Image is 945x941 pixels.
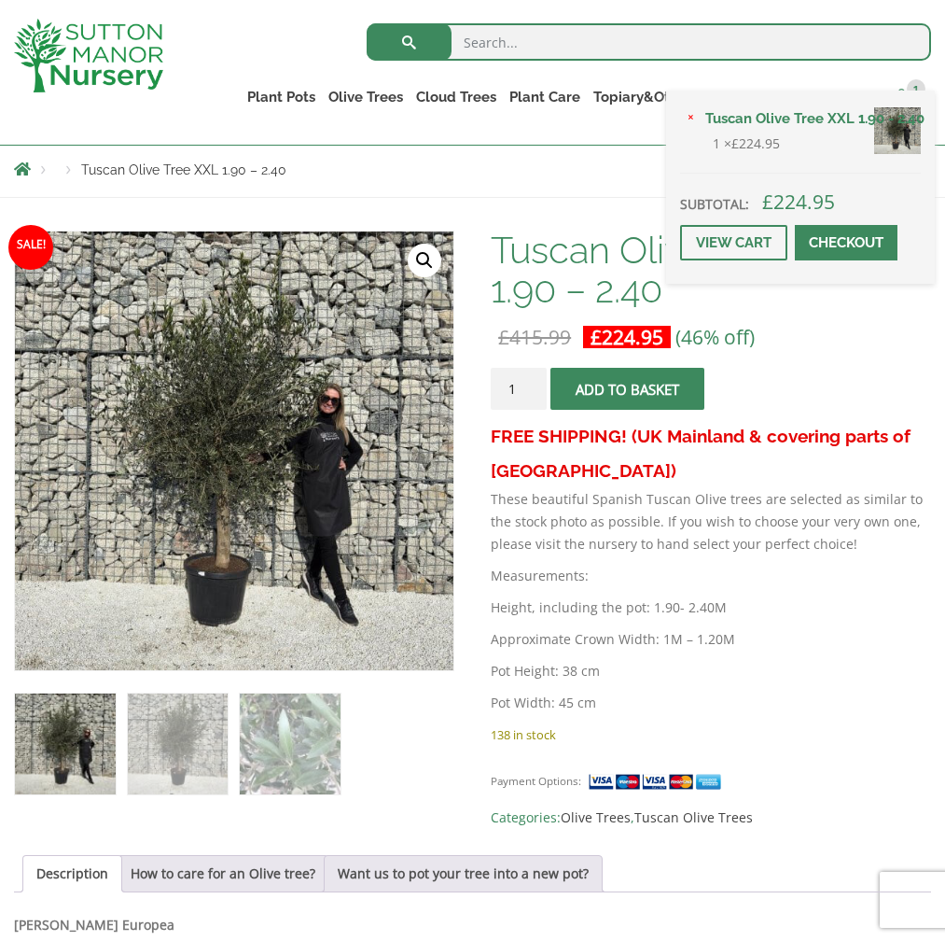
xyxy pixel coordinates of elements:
[408,244,441,277] a: View full-screen image gallery
[822,84,888,110] a: Contact
[14,19,163,92] img: logo
[907,79,925,98] span: 1
[491,723,931,746] p: 138 in stock
[680,225,787,260] a: View cart
[680,195,749,213] strong: Subtotal:
[699,105,921,133] a: Tuscan Olive Tree XXL 1.90 - 2.40
[367,23,931,61] input: Search...
[675,324,755,350] span: (46% off)
[561,808,631,826] a: Olive Trees
[491,597,931,619] p: Height, including the pot: 1.90- 2.40M
[762,189,835,215] bdi: 224.95
[680,109,701,130] a: Remove Tuscan Olive Tree XXL 1.90 - 2.40 from basket
[503,84,587,110] a: Plant Care
[36,856,108,892] a: Description
[491,628,931,651] p: Approximate Crown Width: 1M – 1.20M
[322,84,410,110] a: Olive Trees
[491,231,931,309] h1: Tuscan Olive Tree XXL 1.90 – 2.40
[550,368,704,410] button: Add to basket
[699,84,753,110] a: About
[753,84,822,110] a: Delivery
[128,694,229,794] img: Tuscan Olive Tree XXL 1.90 - 2.40 - Image 2
[795,225,897,260] a: Checkout
[15,694,116,794] img: Tuscan Olive Tree XXL 1.90 - 2.40
[591,324,663,350] bdi: 224.95
[634,808,753,826] a: Tuscan Olive Trees
[491,565,931,587] p: Measurements:
[588,772,728,792] img: payment supported
[14,162,931,176] nav: Breadcrumbs
[491,774,581,788] small: Payment Options:
[81,162,286,177] span: Tuscan Olive Tree XXL 1.90 – 2.40
[491,419,931,488] h3: FREE SHIPPING! (UK Mainland & covering parts of [GEOGRAPHIC_DATA])
[491,488,931,555] p: These beautiful Spanish Tuscan Olive trees are selected as similar to the stock photo as possible...
[731,134,780,152] bdi: 224.95
[713,133,780,155] span: 1 ×
[14,916,174,934] b: [PERSON_NAME] Europea
[587,84,699,110] a: Topiary&Other
[491,692,931,714] p: Pot Width: 45 cm
[8,225,53,270] span: Sale!
[131,856,315,892] a: How to care for an Olive tree?
[762,189,773,215] span: £
[491,807,931,829] span: Categories: ,
[410,84,503,110] a: Cloud Trees
[491,660,931,682] p: Pot Height: 38 cm
[498,324,571,350] bdi: 415.99
[241,84,322,110] a: Plant Pots
[591,324,602,350] span: £
[491,368,547,410] input: Product quantity
[240,694,340,794] img: Tuscan Olive Tree XXL 1.90 - 2.40 - Image 3
[731,134,739,152] span: £
[338,856,589,892] a: Want us to pot your tree into a new pot?
[498,324,509,350] span: £
[888,84,931,110] a: 1
[874,107,921,154] img: Tuscan Olive Tree XXL 1.90 - 2.40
